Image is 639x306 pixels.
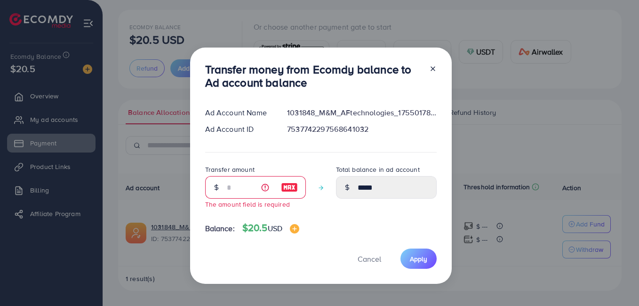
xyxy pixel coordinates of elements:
span: Cancel [358,254,381,264]
h3: Transfer money from Ecomdy balance to Ad account balance [205,63,422,90]
div: Ad Account ID [198,124,280,135]
label: Total balance in ad account [336,165,420,174]
div: 1031848_M&M_AFtechnologies_1755017813449 [280,107,444,118]
span: Balance: [205,223,235,234]
label: Transfer amount [205,165,255,174]
button: Cancel [346,249,393,269]
span: Apply [410,254,427,264]
img: image [290,224,299,234]
iframe: Chat [599,264,632,299]
span: USD [268,223,282,234]
button: Apply [400,249,437,269]
div: Ad Account Name [198,107,280,118]
div: 7537742297568641032 [280,124,444,135]
h4: $20.5 [242,222,299,234]
small: The amount field is required [205,200,290,209]
img: image [281,182,298,193]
